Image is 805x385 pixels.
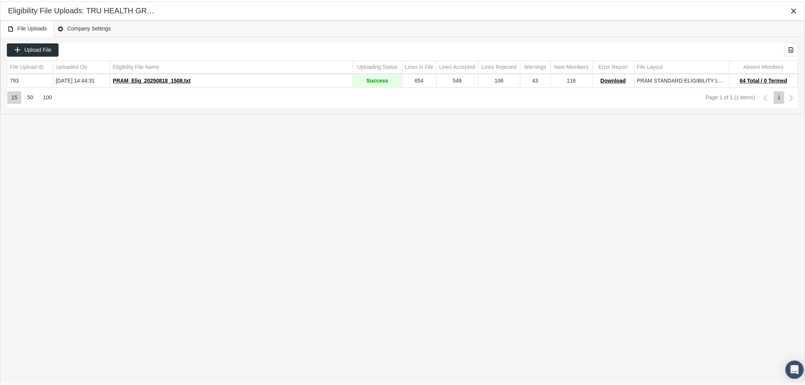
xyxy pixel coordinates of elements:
[785,90,798,103] div: Next Page
[10,62,44,69] div: File Upload ID
[478,73,520,86] td: 106
[405,62,434,69] div: Lines in File
[7,41,798,107] div: Data grid
[8,4,154,14] div: Eligibility File Uploads: TRU HEALTH GROUP
[439,62,476,69] div: Lines Accepted
[7,59,53,72] td: Column File Upload ID
[57,22,111,32] span: Company Settings
[550,73,592,86] td: 116
[759,90,772,103] div: Previous Page
[729,59,798,72] td: Column Absent Members
[7,73,53,86] td: 793
[53,59,110,72] td: Column Uploaded On
[524,62,547,69] div: Warnings
[601,76,626,82] span: Download
[436,59,478,72] td: Column Lines Accepted
[56,62,87,69] div: Uploaded On
[787,3,801,16] div: Close
[550,59,592,72] td: Column New Members
[7,90,21,102] div: Items per page: 15
[39,90,56,102] div: Items per page: 100
[520,59,550,72] td: Column Warnings
[402,73,436,86] td: 654
[786,359,804,377] div: Open Intercom Messenger
[357,62,398,69] div: Uploading Status
[7,42,59,55] div: Upload File
[7,86,798,107] div: Page Navigation
[7,41,798,55] div: Data grid toolbar
[634,73,729,86] td: PRAM STANDARD ELIGIBILITY LAYOUT_03182021
[23,90,37,102] div: Items per page: 50
[24,45,51,51] span: Upload File
[402,59,436,72] td: Column Lines in File
[113,62,159,69] div: Eligibility File Name
[598,62,628,69] div: Error Report
[784,41,798,55] div: Export all data to Excel
[53,73,110,86] td: [DATE] 14:44:31
[353,59,402,72] td: Column Uploading Status
[520,73,550,86] td: 43
[110,59,353,72] td: Column Eligibility File Name
[637,62,663,69] div: File Layout
[478,59,520,72] td: Column Lines Rejected
[592,59,634,72] td: Column Error Report
[740,76,787,82] span: 64 Total / 0 Termed
[706,93,755,99] div: Page 1 of 1 (1 items)
[353,73,402,86] td: Success
[482,62,517,69] div: Lines Rejected
[554,62,589,69] div: New Members
[436,73,478,86] td: 548
[7,22,47,32] span: File Uploads
[113,76,191,82] span: PRAM_Elig_20250818_1508.txt
[634,59,729,72] td: Column File Layout
[774,90,784,102] div: Page 1
[743,62,784,69] div: Absent Members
